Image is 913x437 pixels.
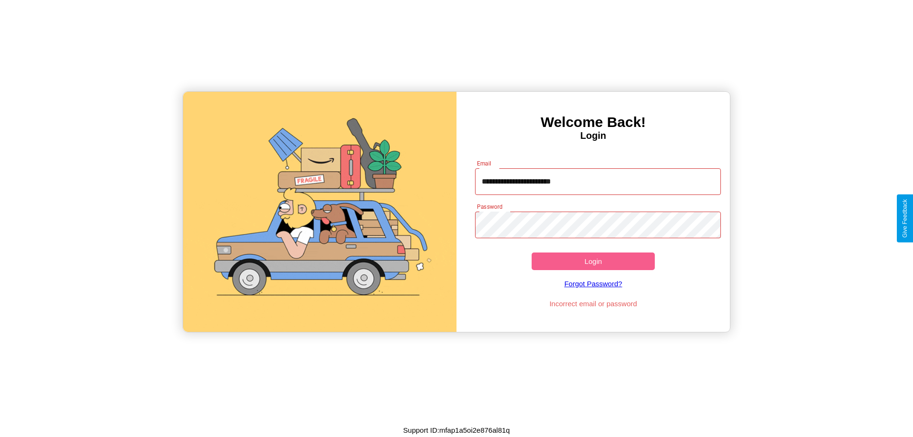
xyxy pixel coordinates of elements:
a: Forgot Password? [470,270,717,297]
button: Login [532,252,655,270]
h3: Welcome Back! [456,114,730,130]
p: Incorrect email or password [470,297,717,310]
label: Password [477,203,502,211]
p: Support ID: mfap1a5oi2e876al81q [403,424,510,437]
div: Give Feedback [902,199,908,238]
h4: Login [456,130,730,141]
label: Email [477,159,492,167]
img: gif [183,92,456,332]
